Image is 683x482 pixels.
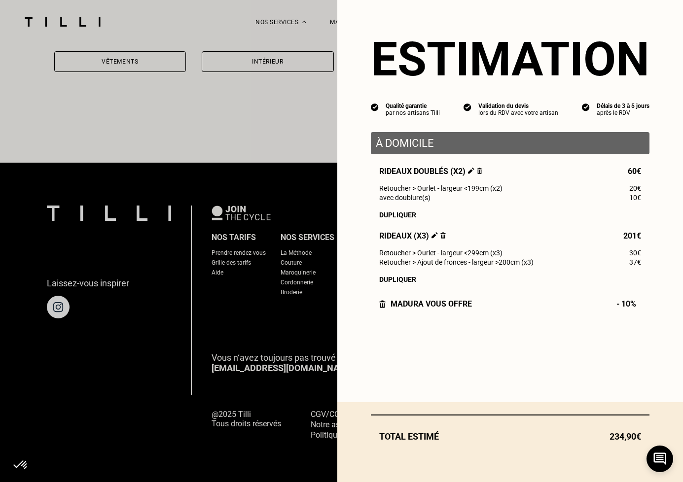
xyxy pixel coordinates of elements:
div: Délais de 3 à 5 jours [597,103,649,109]
span: 201€ [623,231,641,241]
div: Dupliquer [379,275,641,283]
img: Éditer [468,168,474,174]
span: Retoucher > Ajout de fronces - largeur >200cm (x3) [379,258,534,266]
div: Qualité garantie [386,103,440,109]
span: Rideaux (x3) [379,231,446,241]
span: 10€ [629,194,641,202]
span: avec doublure(s) [379,194,431,202]
section: Estimation [371,32,649,87]
div: Dupliquer [379,211,641,219]
img: Supprimer [440,232,446,239]
span: 234,90€ [610,431,641,442]
div: Validation du devis [478,103,558,109]
img: Éditer [431,232,438,239]
span: Rideaux doublés (x2) [379,167,482,176]
div: lors du RDV avec votre artisan [478,109,558,116]
span: 60€ [628,167,641,176]
div: après le RDV [597,109,649,116]
img: icon list info [464,103,471,111]
img: icon list info [582,103,590,111]
p: À domicile [376,137,645,149]
span: 30€ [629,249,641,257]
span: Retoucher > Ourlet - largeur <299cm (x3) [379,249,503,257]
div: Total estimé [371,431,649,442]
span: - 10% [616,299,641,309]
span: 37€ [629,258,641,266]
div: Madura vous offre [379,299,472,309]
span: 20€ [629,184,641,192]
img: Supprimer [477,168,482,174]
img: icon list info [371,103,379,111]
span: Retoucher > Ourlet - largeur <199cm (x2) [379,184,503,192]
div: par nos artisans Tilli [386,109,440,116]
